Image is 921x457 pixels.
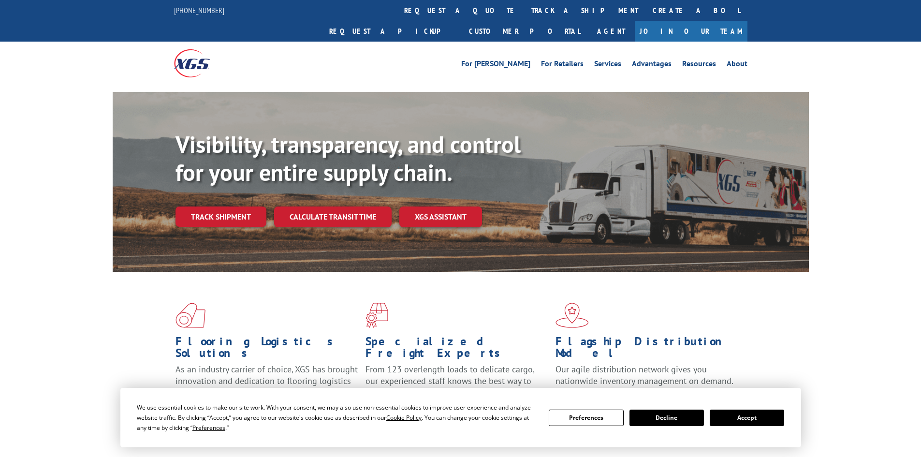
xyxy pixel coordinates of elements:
a: For Retailers [541,60,584,71]
h1: Flooring Logistics Solutions [175,336,358,364]
img: xgs-icon-total-supply-chain-intelligence-red [175,303,205,328]
button: Preferences [549,410,623,426]
a: [PHONE_NUMBER] [174,5,224,15]
h1: Flagship Distribution Model [556,336,738,364]
a: About [727,60,747,71]
div: Cookie Consent Prompt [120,388,801,447]
a: XGS ASSISTANT [399,206,482,227]
a: Request a pickup [322,21,462,42]
a: Customer Portal [462,21,587,42]
a: Services [594,60,621,71]
p: From 123 overlength loads to delicate cargo, our experienced staff knows the best way to move you... [365,364,548,407]
b: Visibility, transparency, and control for your entire supply chain. [175,129,521,187]
img: xgs-icon-focused-on-flooring-red [365,303,388,328]
button: Decline [629,410,704,426]
a: Calculate transit time [274,206,392,227]
span: Preferences [192,424,225,432]
a: Advantages [632,60,672,71]
span: Our agile distribution network gives you nationwide inventory management on demand. [556,364,733,386]
a: Resources [682,60,716,71]
a: For [PERSON_NAME] [461,60,530,71]
span: Cookie Policy [386,413,422,422]
a: Track shipment [175,206,266,227]
h1: Specialized Freight Experts [365,336,548,364]
div: We use essential cookies to make our site work. With your consent, we may also use non-essential ... [137,402,537,433]
button: Accept [710,410,784,426]
img: xgs-icon-flagship-distribution-model-red [556,303,589,328]
span: As an industry carrier of choice, XGS has brought innovation and dedication to flooring logistics... [175,364,358,398]
a: Agent [587,21,635,42]
a: Join Our Team [635,21,747,42]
